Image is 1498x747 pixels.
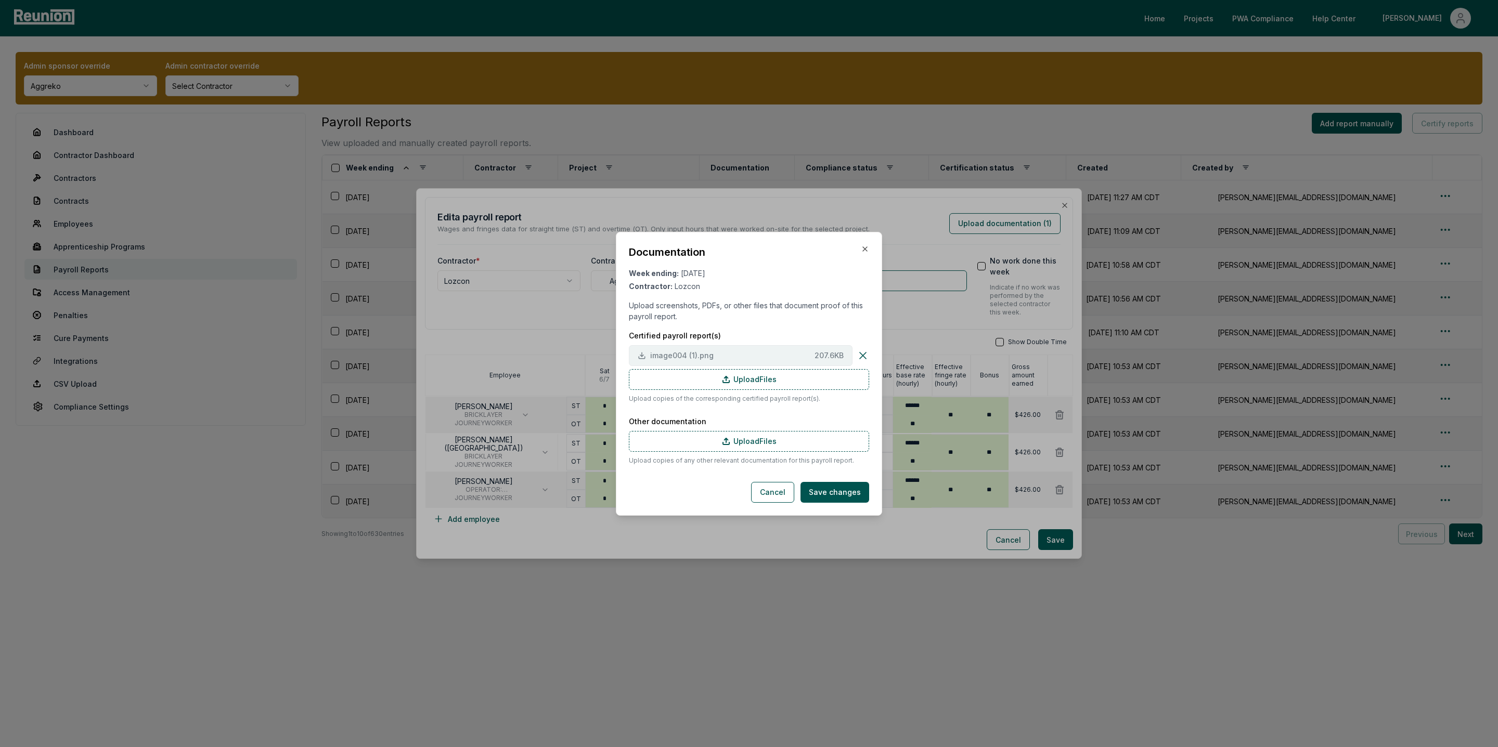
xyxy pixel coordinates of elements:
span: Contractor: [629,282,673,291]
span: Week ending: [629,269,679,278]
label: Other documentation [629,416,869,427]
p: Upload copies of any other relevant documentation for this payroll report. [629,456,869,465]
p: Upload screenshots, PDFs, or other files that document proof of this payroll report. [629,300,869,322]
div: [DATE] [629,268,869,279]
div: Lozcon [629,281,869,292]
label: Upload Files [629,431,869,452]
label: Upload Files [629,369,869,390]
button: Cancel [751,482,794,503]
button: Save changes [800,482,869,503]
button: image004 (1).png 207.6KB [629,345,853,366]
span: image004 (1).png [650,350,810,361]
label: Certified payroll report(s) [629,330,869,341]
span: 207.6 KB [815,350,844,361]
h2: Documentation [629,245,705,259]
p: Upload copies of the corresponding certified payroll report(s). [629,394,869,403]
